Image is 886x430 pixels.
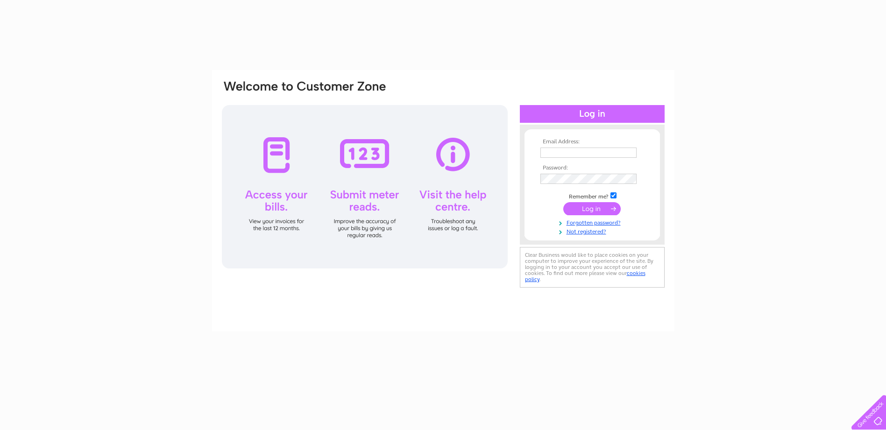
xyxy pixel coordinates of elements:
[540,218,646,226] a: Forgotten password?
[525,270,645,282] a: cookies policy
[538,191,646,200] td: Remember me?
[563,202,621,215] input: Submit
[540,226,646,235] a: Not registered?
[538,139,646,145] th: Email Address:
[520,247,665,288] div: Clear Business would like to place cookies on your computer to improve your experience of the sit...
[538,165,646,171] th: Password:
